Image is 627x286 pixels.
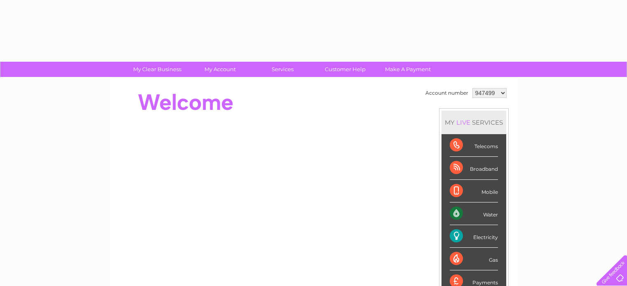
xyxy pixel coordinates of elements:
div: Broadband [450,157,498,179]
div: Electricity [450,225,498,248]
a: Services [249,62,317,77]
a: My Account [186,62,254,77]
div: Mobile [450,180,498,202]
a: My Clear Business [123,62,191,77]
td: Account number [423,86,470,100]
div: Gas [450,248,498,270]
a: Make A Payment [374,62,442,77]
div: Telecoms [450,134,498,157]
a: Customer Help [311,62,379,77]
div: MY SERVICES [441,111,506,134]
div: Water [450,202,498,225]
div: LIVE [455,119,472,126]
